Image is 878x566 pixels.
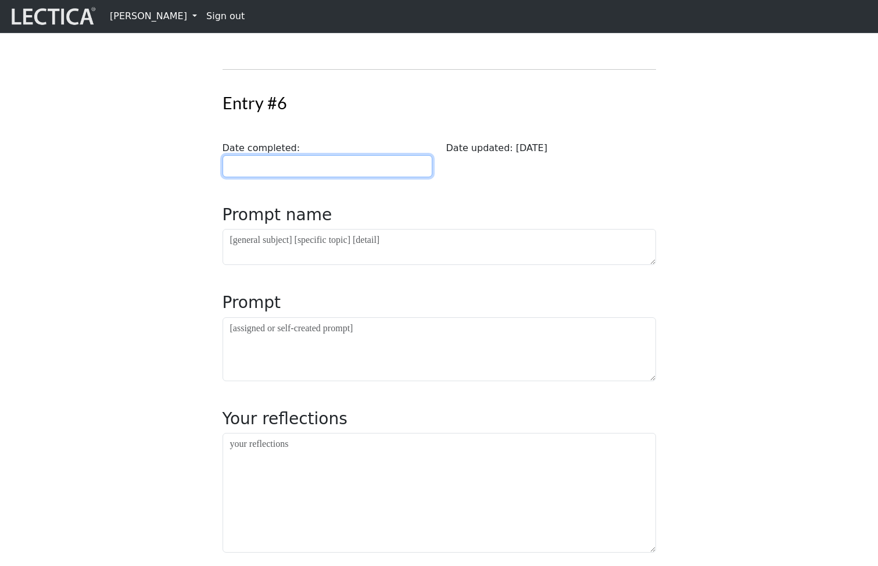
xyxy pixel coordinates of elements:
h3: Prompt [223,293,656,313]
a: Sign out [202,5,249,28]
a: [PERSON_NAME] [105,5,202,28]
div: Date updated: [DATE] [439,141,663,177]
img: lecticalive [9,5,96,27]
h2: Entry #6 [216,93,663,113]
h3: Prompt name [223,205,656,225]
h3: Your reflections [223,409,656,429]
label: Date completed: [223,141,300,155]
